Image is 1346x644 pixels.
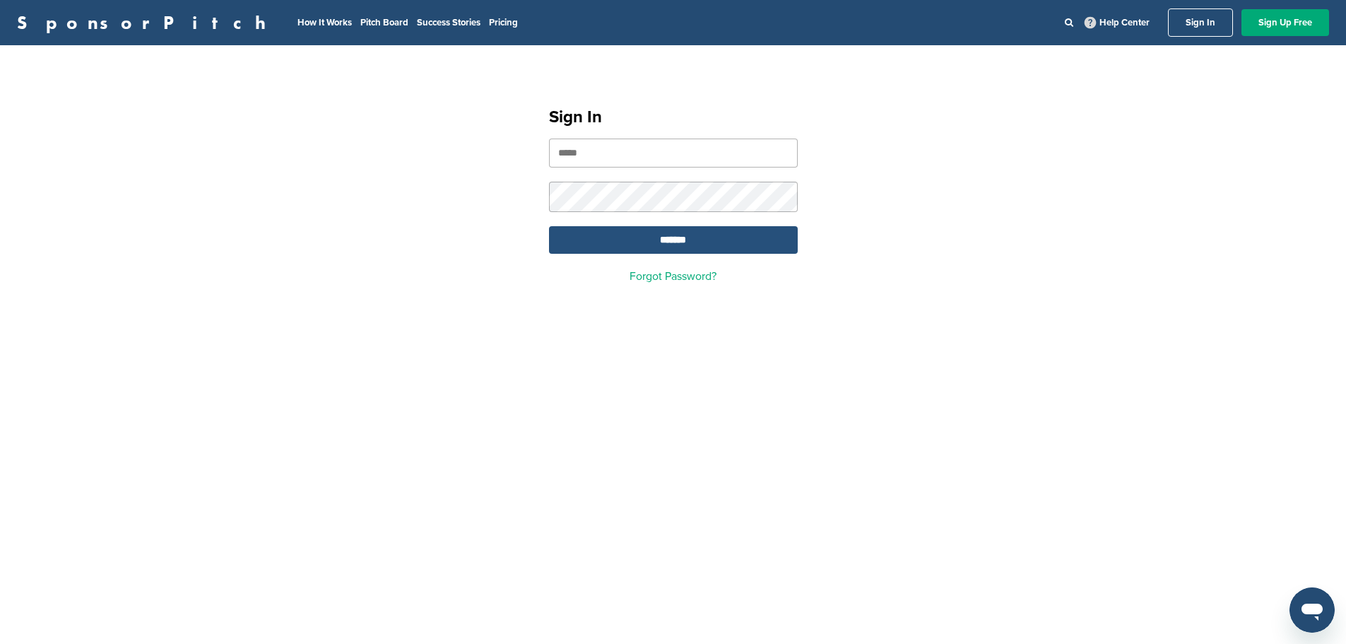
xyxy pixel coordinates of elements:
[1082,14,1152,31] a: Help Center
[1168,8,1233,37] a: Sign In
[297,17,352,28] a: How It Works
[1289,587,1335,633] iframe: Button to launch messaging window
[1241,9,1329,36] a: Sign Up Free
[549,105,798,130] h1: Sign In
[17,13,275,32] a: SponsorPitch
[417,17,480,28] a: Success Stories
[489,17,518,28] a: Pricing
[360,17,408,28] a: Pitch Board
[630,269,716,283] a: Forgot Password?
